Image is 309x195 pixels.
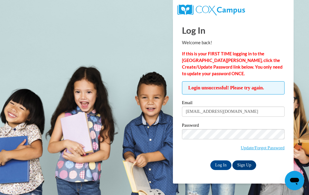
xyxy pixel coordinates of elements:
label: Email [182,101,285,107]
a: Update/Forgot Password [241,145,285,150]
p: Welcome back! [182,39,285,46]
input: Log In [210,160,231,170]
img: COX Campus [177,5,245,15]
label: Password [182,123,285,129]
span: Login unsuccessful! Please try again. [182,81,285,94]
iframe: Button to launch messaging window [285,171,304,190]
h1: Log In [182,24,285,36]
strong: If this is your FIRST TIME logging in to the [GEOGRAPHIC_DATA][PERSON_NAME], click the Create/Upd... [182,51,282,76]
a: Sign Up [232,160,256,170]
